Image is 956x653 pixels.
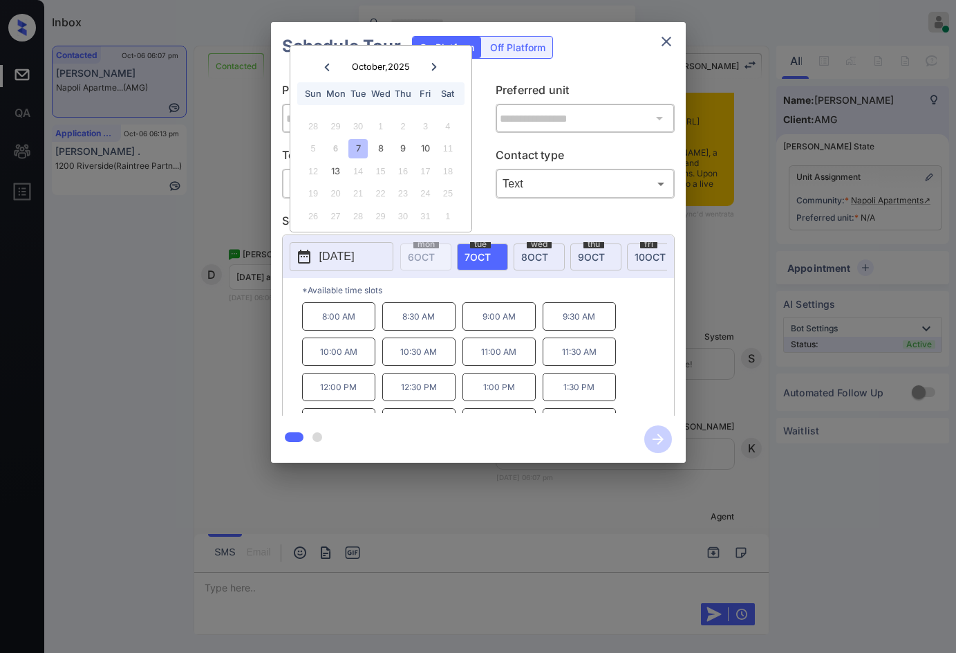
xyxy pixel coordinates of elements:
div: Not available Friday, October 3rd, 2025 [416,117,435,136]
div: Not available Wednesday, October 22nd, 2025 [371,184,390,203]
div: Not available Saturday, October 25th, 2025 [438,184,457,203]
div: Not available Saturday, October 18th, 2025 [438,162,457,181]
div: Not available Sunday, September 28th, 2025 [304,117,323,136]
p: 1:30 PM [543,373,616,401]
div: Sat [438,84,457,103]
div: On Platform [413,37,481,58]
p: 11:00 AM [462,338,536,366]
div: Not available Sunday, October 12th, 2025 [304,162,323,181]
div: Not available Thursday, October 30th, 2025 [393,207,412,226]
p: Preferred unit [496,82,675,104]
span: fri [640,240,657,248]
p: Tour type [282,147,461,169]
div: Choose Thursday, October 9th, 2025 [393,139,412,158]
div: Not available Saturday, October 4th, 2025 [438,117,457,136]
p: 3:00 PM [462,408,536,436]
div: date-select [514,243,565,270]
p: [DATE] [319,248,355,265]
p: 10:00 AM [302,338,375,366]
span: 9 OCT [578,251,605,263]
p: Contact type [496,147,675,169]
div: Not available Monday, October 6th, 2025 [326,139,345,158]
h2: Schedule Tour [271,22,412,71]
div: Tue [348,84,367,103]
div: Not available Sunday, October 26th, 2025 [304,207,323,226]
div: Fri [416,84,435,103]
div: Not available Tuesday, October 21st, 2025 [348,184,367,203]
div: Not available Wednesday, October 15th, 2025 [371,162,390,181]
span: thu [583,240,604,248]
div: Not available Monday, September 29th, 2025 [326,117,345,136]
span: 10 OCT [635,251,666,263]
span: tue [470,240,491,248]
div: Not available Thursday, October 2nd, 2025 [393,117,412,136]
div: Choose Friday, October 10th, 2025 [416,139,435,158]
button: [DATE] [290,242,393,271]
div: date-select [457,243,508,270]
div: October , 2025 [352,62,410,72]
div: Not available Monday, October 20th, 2025 [326,184,345,203]
p: 9:30 AM [543,302,616,331]
div: Not available Friday, October 31st, 2025 [416,207,435,226]
p: 3:30 PM [543,408,616,436]
p: 8:00 AM [302,302,375,331]
div: Not available Saturday, November 1st, 2025 [438,207,457,226]
span: wed [527,240,552,248]
p: Preferred community [282,82,461,104]
div: Not available Saturday, October 11th, 2025 [438,139,457,158]
p: 2:00 PM [302,408,375,436]
div: Mon [326,84,345,103]
div: Not available Friday, October 17th, 2025 [416,162,435,181]
button: close [653,28,680,55]
div: Not available Tuesday, October 28th, 2025 [348,207,367,226]
p: Select slot [282,212,675,234]
p: 2:30 PM [382,408,456,436]
p: 11:30 AM [543,338,616,366]
div: Not available Monday, October 27th, 2025 [326,207,345,226]
p: 8:30 AM [382,302,456,331]
div: Not available Wednesday, October 1st, 2025 [371,117,390,136]
p: 1:00 PM [462,373,536,401]
p: *Available time slots [302,278,674,302]
div: In Person [285,172,458,195]
span: 8 OCT [521,251,548,263]
div: Not available Sunday, October 5th, 2025 [304,139,323,158]
div: Not available Friday, October 24th, 2025 [416,184,435,203]
div: Not available Thursday, October 16th, 2025 [393,162,412,181]
div: Wed [371,84,390,103]
p: 12:30 PM [382,373,456,401]
p: 10:30 AM [382,338,456,366]
div: Sun [304,84,323,103]
div: Not available Thursday, October 23rd, 2025 [393,184,412,203]
div: Choose Tuesday, October 7th, 2025 [348,139,367,158]
div: month 2025-10 [294,115,467,227]
div: date-select [627,243,678,270]
div: Not available Tuesday, September 30th, 2025 [348,117,367,136]
div: date-select [570,243,621,270]
div: Not available Sunday, October 19th, 2025 [304,184,323,203]
div: Not available Tuesday, October 14th, 2025 [348,162,367,181]
p: 12:00 PM [302,373,375,401]
div: Thu [393,84,412,103]
div: Text [499,172,671,195]
div: Choose Wednesday, October 8th, 2025 [371,139,390,158]
p: 9:00 AM [462,302,536,331]
div: Not available Wednesday, October 29th, 2025 [371,207,390,226]
div: Off Platform [483,37,552,58]
span: 7 OCT [465,251,491,263]
div: Choose Monday, October 13th, 2025 [326,162,345,181]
